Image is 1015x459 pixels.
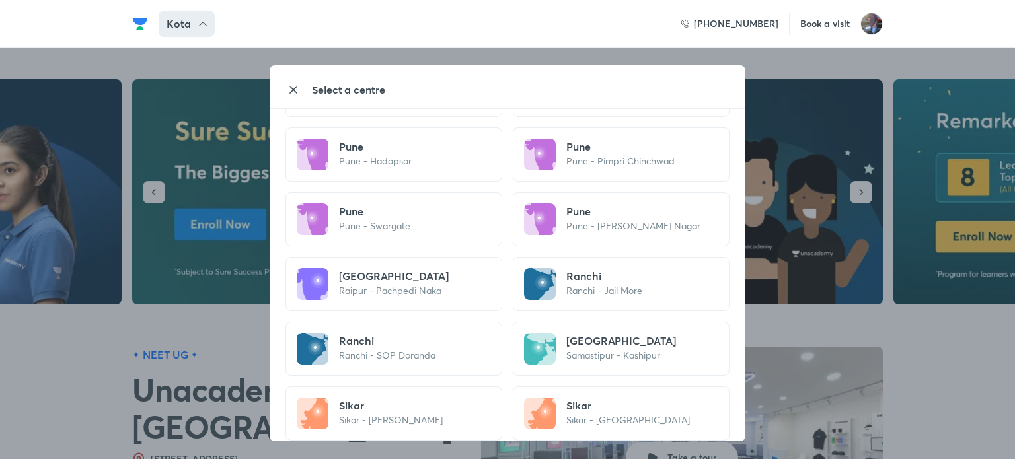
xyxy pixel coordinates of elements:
img: city-icon [297,203,328,235]
img: city-icon [297,139,328,170]
h5: [GEOGRAPHIC_DATA] [566,333,676,349]
p: Pune - [PERSON_NAME] Nagar [566,219,700,232]
h6: [PHONE_NUMBER] [694,17,778,30]
p: Sikar - [PERSON_NAME] [339,413,443,427]
p: Ranchi - SOP Doranda [339,349,435,362]
a: [PHONE_NUMBER] [681,17,778,30]
h5: Ranchi [339,333,435,349]
img: city-icon [524,333,556,365]
img: city-icon [297,268,328,300]
h5: Pune [566,203,700,219]
h5: Ranchi [566,268,642,284]
img: city-icon [524,203,556,235]
h5: Pune [566,139,675,155]
h5: Pune [339,203,410,219]
p: Raipur - Pachpedi Naka [339,284,449,297]
img: city-icon [297,333,328,365]
p: Samastipur - Kashipur [566,349,676,362]
p: Pune - Pimpri Chinchwad [566,155,675,168]
img: Akash Medha [860,13,883,35]
h3: Select a centre [312,82,385,98]
p: Pune - Hadapsar [339,155,412,168]
img: city-icon [297,398,328,429]
h5: Sikar [339,398,443,413]
h6: Book a visit [800,17,850,30]
h5: [GEOGRAPHIC_DATA] [339,268,449,284]
p: Pune - Swargate [339,219,410,232]
a: Company Logo [132,16,153,32]
p: Ranchi - Jail More [566,284,642,297]
h5: Pune [339,139,412,155]
img: city-icon [524,268,556,300]
h5: Sikar [566,398,690,413]
img: city-icon [524,398,556,429]
img: city-icon [524,139,556,170]
p: Sikar - [GEOGRAPHIC_DATA] [566,413,690,427]
img: Company Logo [132,16,148,32]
